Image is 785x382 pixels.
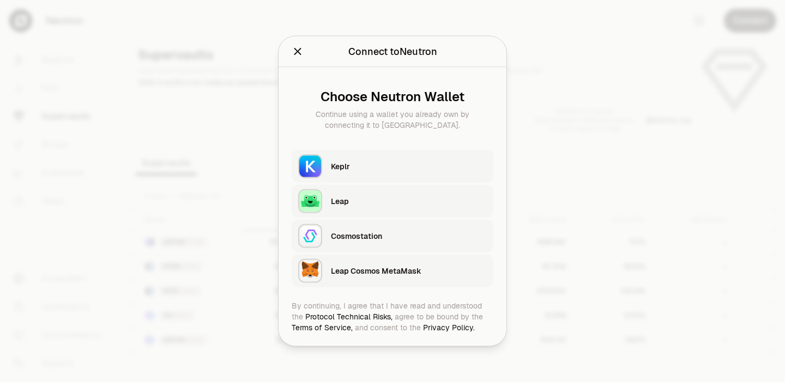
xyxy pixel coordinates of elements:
[298,224,322,248] img: Cosmostation
[423,323,475,332] a: Privacy Policy.
[305,312,392,322] a: Protocol Technical Risks,
[300,89,485,104] div: Choose Neutron Wallet
[331,196,487,207] div: Leap
[298,189,322,213] img: Leap
[292,150,493,183] button: KeplrKeplr
[298,259,322,283] img: Leap Cosmos MetaMask
[298,155,322,178] img: Keplr
[331,231,487,242] div: Cosmostation
[331,266,487,276] div: Leap Cosmos MetaMask
[292,323,353,332] a: Terms of Service,
[292,220,493,252] button: CosmostationCosmostation
[292,300,493,333] div: By continuing, I agree that I have read and understood the agree to be bound by the and consent t...
[292,185,493,218] button: LeapLeap
[292,44,304,59] button: Close
[292,255,493,287] button: Leap Cosmos MetaMaskLeap Cosmos MetaMask
[348,44,437,59] div: Connect to Neutron
[331,161,487,172] div: Keplr
[300,109,485,131] div: Continue using a wallet you already own by connecting it to [GEOGRAPHIC_DATA].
